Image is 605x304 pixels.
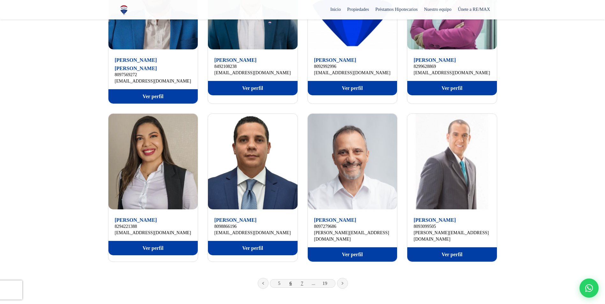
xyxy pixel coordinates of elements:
[214,70,291,76] a: [EMAIL_ADDRESS][DOMAIN_NAME]
[115,217,157,223] a: [PERSON_NAME]
[214,57,256,63] a: [PERSON_NAME]
[414,223,491,230] a: 8093099505
[454,5,493,14] span: Únete a RE/MAX
[115,72,192,78] a: 8097569272
[108,241,198,255] a: Ver perfil
[301,281,303,286] a: 7
[372,5,421,14] span: Préstamos Hipotecarios
[278,281,281,286] a: 5
[208,81,298,95] a: Ver perfil
[214,230,291,236] a: [EMAIL_ADDRESS][DOMAIN_NAME]
[314,57,356,63] a: [PERSON_NAME]
[308,114,397,209] img: Gustavo Natera
[115,223,192,230] a: 8294221388
[115,57,157,71] a: [PERSON_NAME] [PERSON_NAME]
[314,63,391,70] a: 8092992996
[314,230,391,242] a: [PERSON_NAME][EMAIL_ADDRESS][DOMAIN_NAME]
[308,81,397,95] a: Ver perfil
[115,78,192,84] a: [EMAIL_ADDRESS][DOMAIN_NAME]
[421,5,454,14] span: Nuestro equipo
[308,247,397,262] a: Ver perfil
[414,70,491,76] a: [EMAIL_ADDRESS][DOMAIN_NAME]
[314,217,356,223] a: [PERSON_NAME]
[407,114,497,209] img: Henry Urbaez
[407,247,497,262] a: Ver perfil
[108,114,198,209] img: Greisy Navarro
[314,223,391,230] a: 8097279686
[407,81,497,95] a: Ver perfil
[414,57,456,63] a: [PERSON_NAME]
[314,70,391,76] a: [EMAIL_ADDRESS][DOMAIN_NAME]
[290,281,292,286] a: 6
[115,230,192,236] a: [EMAIL_ADDRESS][DOMAIN_NAME]
[108,89,198,104] a: Ver perfil
[208,241,298,255] a: Ver perfil
[327,5,344,14] span: Inicio
[414,63,491,70] a: 8299628869
[208,114,298,209] img: Gustavo Herrera
[214,63,291,70] a: 8492108238
[214,217,256,223] a: [PERSON_NAME]
[118,4,129,16] img: Logo de REMAX
[312,281,315,286] a: ...
[214,223,291,230] a: 8098866196
[322,281,327,286] a: 19
[414,217,456,223] a: [PERSON_NAME]
[344,5,372,14] span: Propiedades
[414,230,491,242] a: [PERSON_NAME][EMAIL_ADDRESS][DOMAIN_NAME]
